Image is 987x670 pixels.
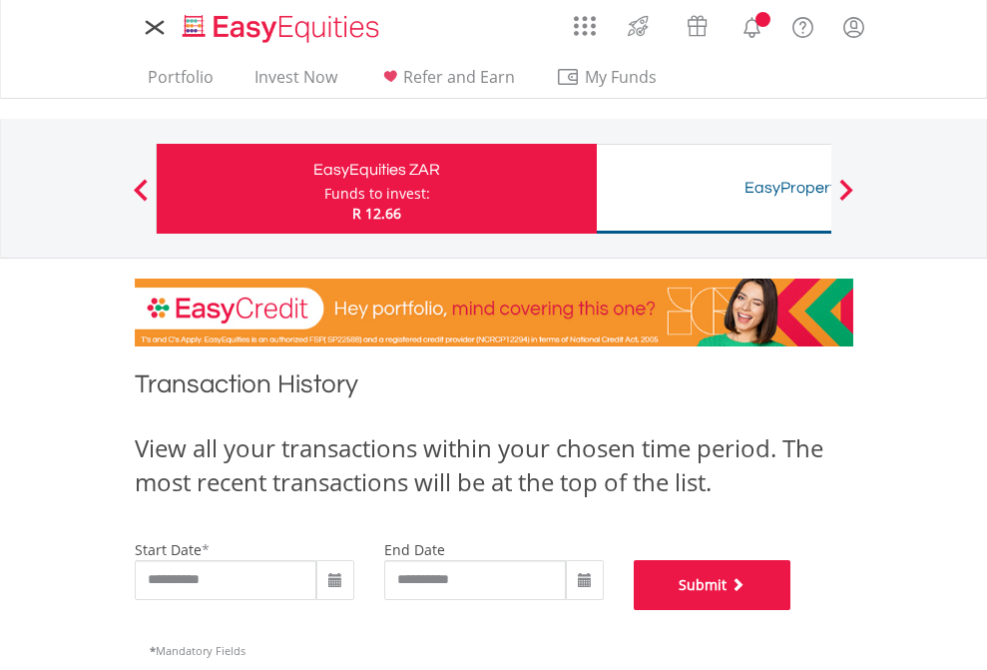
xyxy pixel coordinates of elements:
[135,431,853,500] div: View all your transactions within your chosen time period. The most recent transactions will be a...
[370,67,523,98] a: Refer and Earn
[574,15,596,37] img: grid-menu-icon.svg
[169,156,585,184] div: EasyEquities ZAR
[135,279,853,346] img: EasyCredit Promotion Banner
[681,10,714,42] img: vouchers-v2.svg
[135,366,853,411] h1: Transaction History
[561,5,609,37] a: AppsGrid
[140,67,222,98] a: Portfolio
[150,643,246,658] span: Mandatory Fields
[727,5,777,45] a: Notifications
[668,5,727,42] a: Vouchers
[826,189,866,209] button: Next
[324,184,430,204] div: Funds to invest:
[622,10,655,42] img: thrive-v2.svg
[556,64,687,90] span: My Funds
[179,12,387,45] img: EasyEquities_Logo.png
[135,540,202,559] label: start date
[121,189,161,209] button: Previous
[384,540,445,559] label: end date
[247,67,345,98] a: Invest Now
[175,5,387,45] a: Home page
[352,204,401,223] span: R 12.66
[634,560,791,610] button: Submit
[777,5,828,45] a: FAQ's and Support
[828,5,879,49] a: My Profile
[403,66,515,88] span: Refer and Earn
